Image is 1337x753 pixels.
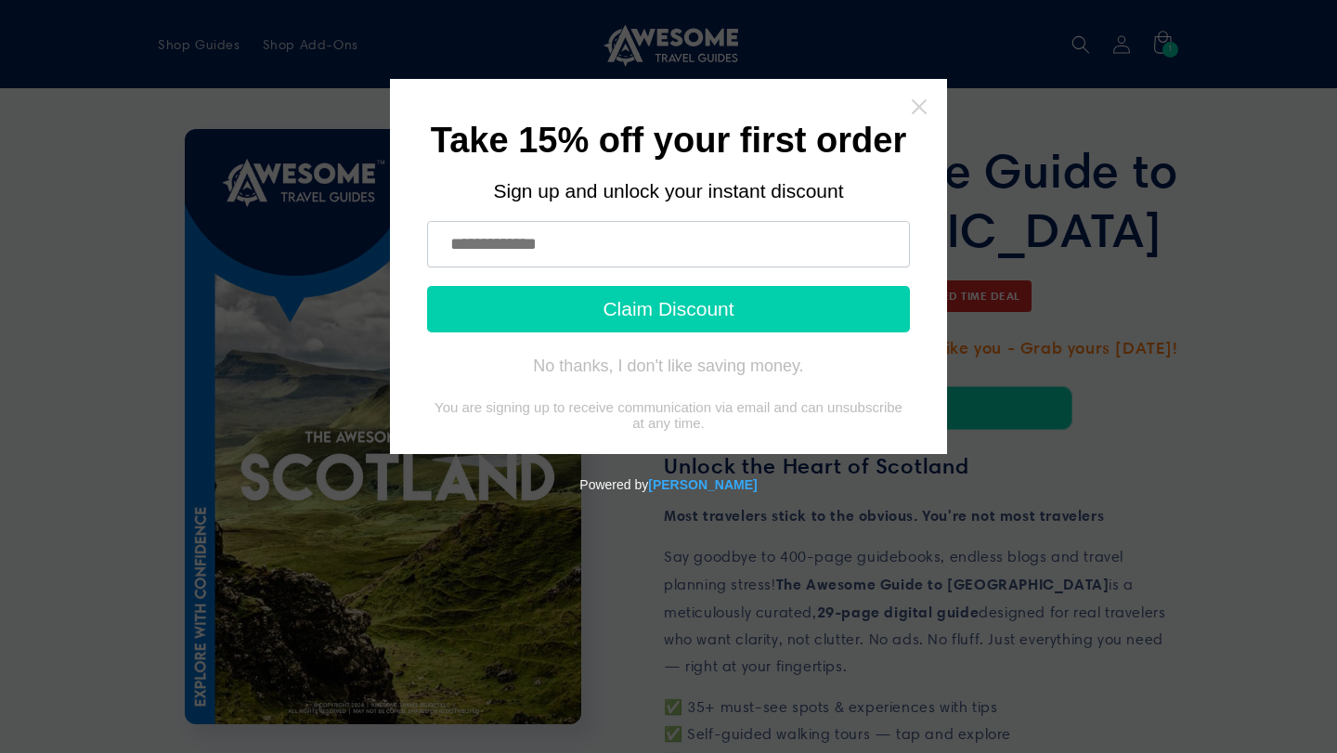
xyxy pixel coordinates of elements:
h1: Take 15% off your first order [427,126,910,157]
div: Powered by [7,454,1330,515]
a: Close widget [910,97,928,116]
button: Claim Discount [427,286,910,332]
div: Sign up and unlock your instant discount [427,180,910,202]
div: You are signing up to receive communication via email and can unsubscribe at any time. [427,399,910,431]
a: Powered by Tydal [648,477,757,492]
div: No thanks, I don't like saving money. [533,357,803,375]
